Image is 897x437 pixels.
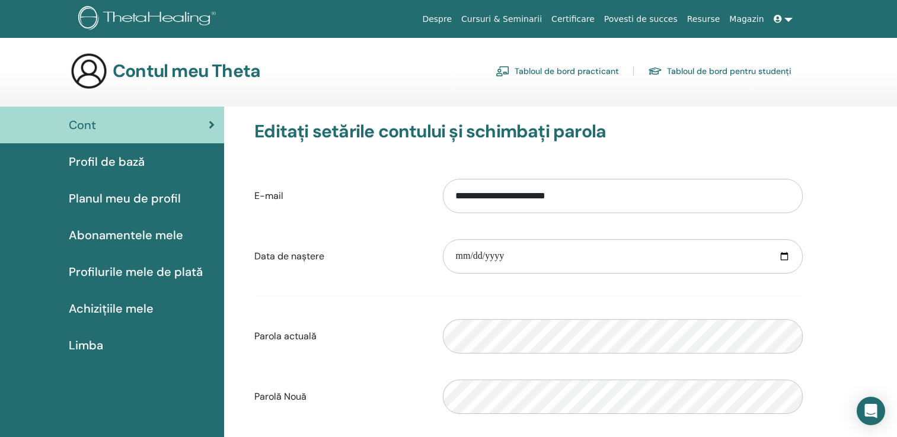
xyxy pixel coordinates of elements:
div: Open Intercom Messenger [857,397,885,425]
span: Abonamentele mele [69,226,183,244]
img: logo.png [78,6,220,33]
label: Parolă Nouă [245,385,434,408]
img: chalkboard-teacher.svg [496,66,510,76]
span: Planul meu de profil [69,189,181,207]
img: graduation-cap.svg [648,66,662,76]
label: E-mail [245,185,434,207]
span: Cont [69,116,96,134]
label: Data de naștere [245,245,434,268]
h3: Editați setările contului și schimbați parola [254,121,803,142]
span: Profil de bază [69,153,145,171]
h3: Contul meu Theta [113,60,260,82]
a: Despre [417,8,457,30]
span: Limba [69,336,103,354]
label: Parola actuală [245,325,434,348]
a: Certificare [547,8,599,30]
a: Resurse [682,8,725,30]
a: Tabloul de bord pentru studenți [648,62,791,81]
img: generic-user-icon.jpg [70,52,108,90]
a: Tabloul de bord practicant [496,62,619,81]
span: Profilurile mele de plată [69,263,203,281]
a: Povesti de succes [599,8,682,30]
a: Magazin [724,8,768,30]
a: Cursuri & Seminarii [457,8,547,30]
span: Achizițiile mele [69,300,154,317]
